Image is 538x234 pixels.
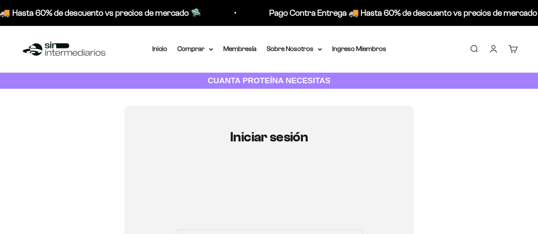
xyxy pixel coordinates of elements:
strong: CUANTA PROTEÍNA NECESITAS [208,76,330,85]
a: Ingreso Miembros [332,45,386,52]
summary: Comprar [177,43,213,54]
summary: Sobre Nosotros [267,43,322,54]
h1: Iniciar sesión [176,130,363,144]
a: Inicio [152,45,167,52]
iframe: Social Login Buttons [176,169,363,219]
a: Membresía [223,45,256,52]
